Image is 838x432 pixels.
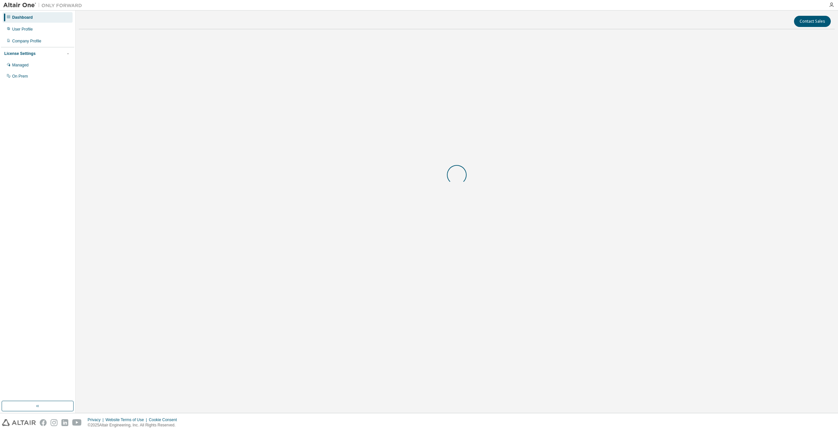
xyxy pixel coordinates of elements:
div: License Settings [4,51,35,56]
div: User Profile [12,27,33,32]
div: Company Profile [12,38,41,44]
div: Privacy [88,417,105,422]
p: © 2025 Altair Engineering, Inc. All Rights Reserved. [88,422,181,428]
div: Website Terms of Use [105,417,149,422]
img: altair_logo.svg [2,419,36,426]
img: instagram.svg [51,419,57,426]
img: facebook.svg [40,419,47,426]
img: youtube.svg [72,419,82,426]
div: Cookie Consent [149,417,181,422]
div: Dashboard [12,15,33,20]
img: Altair One [3,2,85,9]
div: On Prem [12,74,28,79]
div: Managed [12,62,29,68]
button: Contact Sales [794,16,831,27]
img: linkedin.svg [61,419,68,426]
